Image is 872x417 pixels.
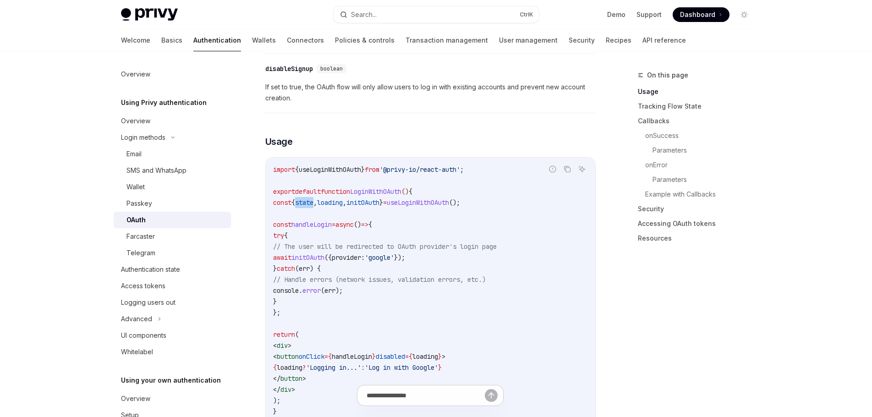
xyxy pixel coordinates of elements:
[387,198,449,207] span: useLoginWithOAuth
[273,198,291,207] span: const
[114,294,231,311] a: Logging users out
[121,346,153,357] div: Whitelabel
[638,84,759,99] a: Usage
[561,163,573,175] button: Copy the contents from the code block
[126,181,145,192] div: Wallet
[335,220,354,229] span: async
[121,330,166,341] div: UI components
[265,135,293,148] span: Usage
[114,344,231,360] a: Whitelabel
[265,82,596,104] span: If set to true, the OAuth flow will only allow users to log in with existing accounts and prevent...
[379,165,460,174] span: '@privy-io/react-auth'
[376,352,405,361] span: disabled
[114,195,231,212] a: Passkey
[121,8,178,21] img: light logo
[299,165,361,174] span: useLoginWithOAuth
[273,264,277,273] span: }
[114,162,231,179] a: SMS and WhatsApp
[324,286,335,295] span: err
[126,198,152,209] div: Passkey
[295,264,299,273] span: (
[161,29,182,51] a: Basics
[324,253,332,262] span: ({
[121,264,180,275] div: Authentication state
[121,132,165,143] div: Login methods
[299,352,324,361] span: onClick
[121,97,207,108] h5: Using Privy authentication
[343,198,346,207] span: ,
[673,7,729,22] a: Dashboard
[406,29,488,51] a: Transaction management
[121,280,165,291] div: Access tokens
[273,231,284,240] span: try
[317,198,343,207] span: loading
[647,70,688,81] span: On this page
[193,29,241,51] a: Authentication
[442,352,445,361] span: >
[121,375,221,386] h5: Using your own authentication
[642,29,686,51] a: API reference
[114,327,231,344] a: UI components
[354,220,361,229] span: ()
[114,66,231,82] a: Overview
[438,363,442,372] span: }
[273,374,280,383] span: </
[449,198,460,207] span: ();
[335,29,395,51] a: Policies & controls
[321,187,350,196] span: function
[680,10,715,19] span: Dashboard
[409,187,412,196] span: {
[405,352,409,361] span: =
[636,10,662,19] a: Support
[299,286,302,295] span: .
[291,198,295,207] span: {
[126,148,142,159] div: Email
[372,352,376,361] span: }
[321,286,324,295] span: (
[114,146,231,162] a: Email
[277,363,302,372] span: loading
[346,198,379,207] span: initOAuth
[485,389,498,402] button: Send message
[653,143,759,158] a: Parameters
[114,390,231,407] a: Overview
[126,231,155,242] div: Farcaster
[638,202,759,216] a: Security
[320,65,343,72] span: boolean
[273,341,277,350] span: <
[638,231,759,246] a: Resources
[273,363,277,372] span: {
[273,275,486,284] span: // Handle errors (network issues, validation errors, etc.)
[361,220,368,229] span: =>
[653,172,759,187] a: Parameters
[273,253,291,262] span: await
[638,114,759,128] a: Callbacks
[379,198,383,207] span: }
[126,247,155,258] div: Telegram
[401,187,409,196] span: ()
[273,330,295,339] span: return
[114,228,231,245] a: Farcaster
[121,297,175,308] div: Logging users out
[332,253,365,262] span: provider:
[114,212,231,228] a: OAuth
[332,220,335,229] span: =
[114,261,231,278] a: Authentication state
[114,179,231,195] a: Wallet
[302,286,321,295] span: error
[284,231,288,240] span: {
[499,29,558,51] a: User management
[569,29,595,51] a: Security
[273,352,277,361] span: <
[295,187,321,196] span: default
[288,341,291,350] span: >
[302,363,306,372] span: ?
[334,6,539,23] button: Search...CtrlK
[273,308,280,317] span: };
[273,220,291,229] span: const
[273,187,295,196] span: export
[351,9,377,20] div: Search...
[638,99,759,114] a: Tracking Flow State
[121,29,150,51] a: Welcome
[121,313,152,324] div: Advanced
